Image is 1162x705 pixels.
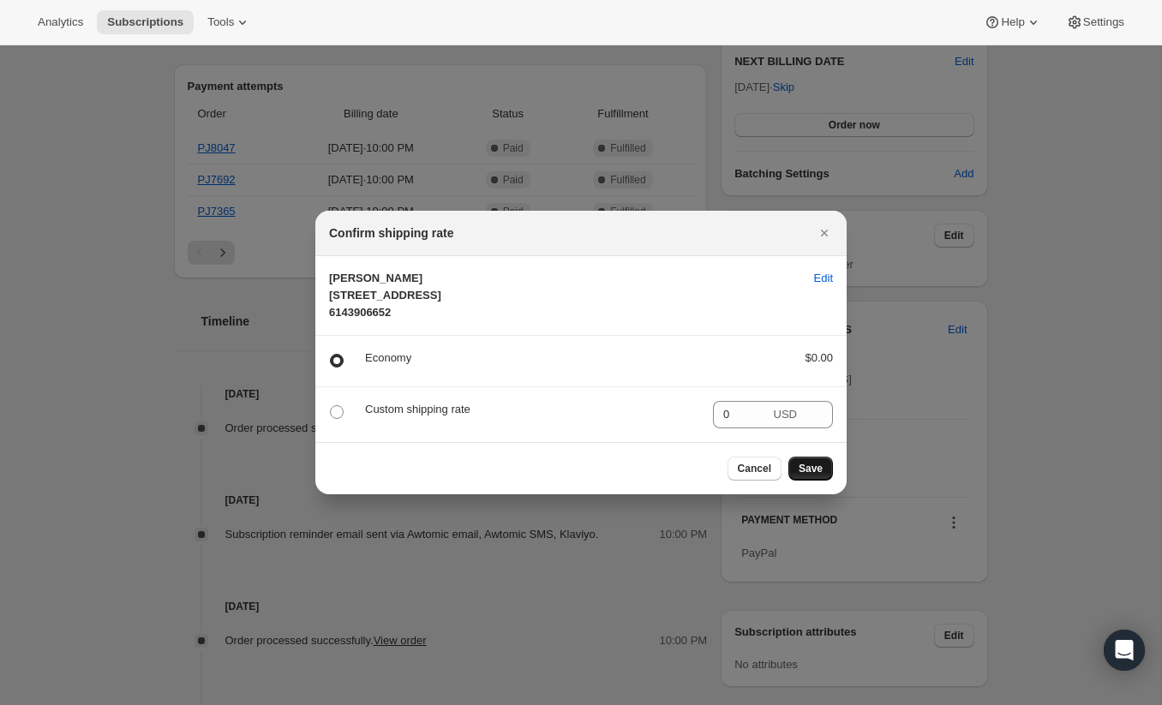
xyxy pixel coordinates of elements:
[1001,15,1024,29] span: Help
[365,350,777,367] p: Economy
[812,221,836,245] button: Close
[207,15,234,29] span: Tools
[774,408,797,421] span: USD
[107,15,183,29] span: Subscriptions
[814,270,833,287] span: Edit
[804,265,843,292] button: Edit
[1083,15,1124,29] span: Settings
[38,15,83,29] span: Analytics
[1104,630,1145,671] div: Open Intercom Messenger
[365,401,699,418] p: Custom shipping rate
[973,10,1051,34] button: Help
[738,462,771,475] span: Cancel
[329,272,441,319] span: [PERSON_NAME] [STREET_ADDRESS] 6143906652
[329,224,453,242] h2: Confirm shipping rate
[799,462,823,475] span: Save
[805,351,833,364] span: $0.00
[788,457,833,481] button: Save
[1056,10,1135,34] button: Settings
[197,10,261,34] button: Tools
[97,10,194,34] button: Subscriptions
[27,10,93,34] button: Analytics
[728,457,782,481] button: Cancel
